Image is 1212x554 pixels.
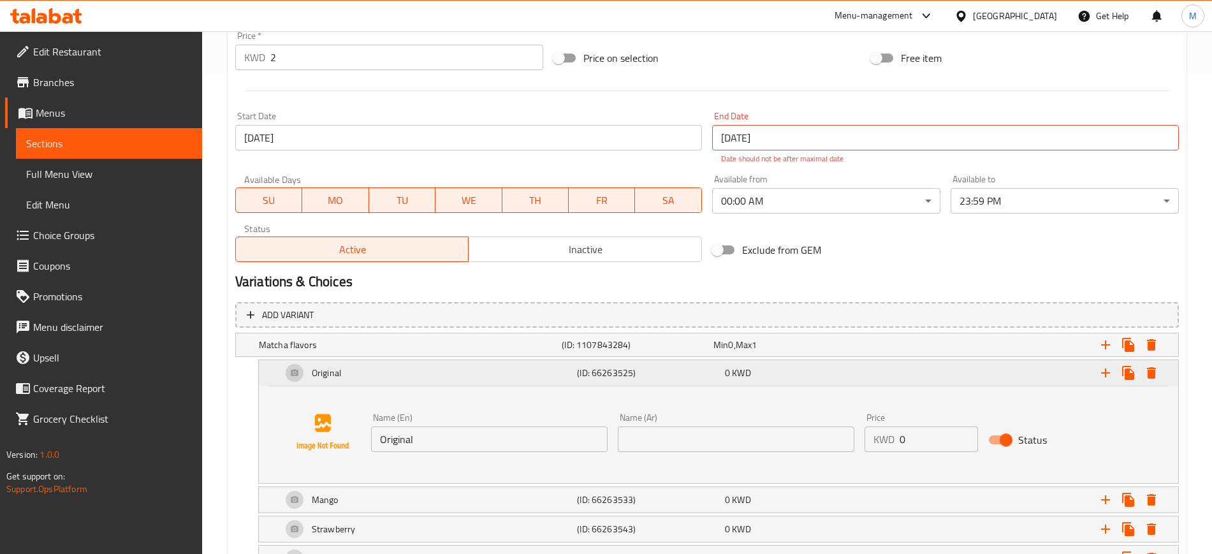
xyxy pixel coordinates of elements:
div: 23:59 PM [951,188,1179,214]
span: Edit Menu [26,197,192,212]
span: KWD [732,492,750,508]
span: Inactive [474,240,697,259]
span: Get support on: [6,468,65,485]
input: Enter name En [371,426,608,452]
span: Coverage Report [33,381,192,396]
input: Please enter price [900,426,978,452]
span: TU [374,191,430,210]
span: Upsell [33,350,192,365]
div: Expand [236,333,1178,356]
div: Expand [259,360,1178,386]
span: MO [307,191,363,210]
h2: Variations & Choices [235,272,1179,291]
a: Menu disclaimer [5,312,202,342]
span: Grocery Checklist [33,411,192,426]
a: Choice Groups [5,220,202,251]
h5: Strawberry [312,523,356,536]
h5: (ID: 66263543) [577,523,720,536]
span: 0 [725,365,730,381]
button: TH [502,187,569,213]
span: Version: [6,446,38,463]
button: Clone new choice [1117,488,1140,511]
div: Menu-management [835,8,913,24]
h5: Matcha flavors [259,339,557,351]
p: KWD [244,50,265,65]
a: Edit Restaurant [5,36,202,67]
button: SU [235,187,302,213]
button: MO [302,187,369,213]
button: Add new choice [1094,488,1117,511]
button: SA [635,187,701,213]
button: WE [435,187,502,213]
img: Ae5nvW7+0k+MAAAAAElFTkSuQmCC [282,391,363,473]
span: FR [574,191,630,210]
span: Active [241,240,464,259]
span: KWD [732,365,750,381]
a: Menus [5,98,202,128]
button: Clone new choice [1117,518,1140,541]
span: Menu disclaimer [33,319,192,335]
a: Promotions [5,281,202,312]
button: Add new choice [1094,518,1117,541]
h5: (ID: 1107843284) [562,339,708,351]
span: 1.0.0 [40,446,59,463]
a: Support.OpsPlatform [6,481,87,497]
button: Delete Original [1140,361,1163,384]
div: 00:00 AM [712,188,940,214]
span: Promotions [33,289,192,304]
span: KWD [732,521,750,537]
a: Grocery Checklist [5,404,202,434]
span: TH [507,191,564,210]
span: Exclude from GEM [742,242,821,258]
span: Max [736,337,752,353]
button: TU [369,187,435,213]
div: Expand [259,487,1178,513]
h5: (ID: 66263525) [577,367,720,379]
div: Expand [259,516,1178,542]
button: Add variant [235,302,1179,328]
button: Clone choice group [1117,333,1140,356]
button: Delete Mango [1140,488,1163,511]
input: Enter name Ar [618,426,854,452]
a: Full Menu View [16,159,202,189]
h5: Mango [312,493,339,506]
a: Edit Menu [16,189,202,220]
span: SA [640,191,696,210]
button: Inactive [468,237,702,262]
button: Add new choice [1094,361,1117,384]
p: Date should not be after maximal date [721,153,1170,164]
span: 0 [728,337,733,353]
div: [GEOGRAPHIC_DATA] [973,9,1057,23]
span: Min [713,337,728,353]
a: Coverage Report [5,373,202,404]
span: Sections [26,136,192,151]
span: WE [441,191,497,210]
span: Add variant [262,307,314,323]
span: Status [1018,432,1047,448]
a: Sections [16,128,202,159]
span: Price on selection [583,50,659,66]
span: Menus [36,105,192,120]
h5: Original [312,367,341,379]
button: Delete Strawberry [1140,518,1163,541]
input: Please enter price [270,45,543,70]
span: 0 [725,492,730,508]
h5: (ID: 66263533) [577,493,720,506]
div: , [713,339,860,351]
span: Free item [901,50,942,66]
span: SU [241,191,297,210]
button: Add new choice group [1094,333,1117,356]
span: M [1189,9,1197,23]
a: Branches [5,67,202,98]
button: Active [235,237,469,262]
span: 1 [752,337,757,353]
a: Coupons [5,251,202,281]
span: Branches [33,75,192,90]
a: Upsell [5,342,202,373]
span: Coupons [33,258,192,273]
button: FR [569,187,635,213]
span: Choice Groups [33,228,192,243]
button: Delete Matcha flavors [1140,333,1163,356]
span: Full Menu View [26,166,192,182]
button: Clone new choice [1117,361,1140,384]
